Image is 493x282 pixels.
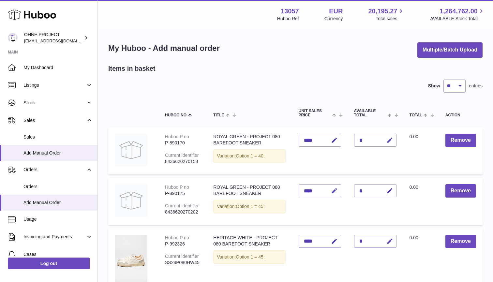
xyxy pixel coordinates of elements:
[376,16,405,22] span: Total sales
[165,209,200,215] div: 8436620270202
[410,113,422,117] span: Total
[236,204,264,209] span: Option 1 = 45;
[207,127,292,174] td: ROYAL GREEN - PROJECT 080 BAREFOOT SNEAKER
[165,134,189,139] div: Huboo P no
[8,258,90,269] a: Log out
[23,100,86,106] span: Stock
[213,200,285,213] div: Variation:
[165,241,200,247] div: P-992326
[165,113,187,117] span: Huboo no
[445,184,476,198] button: Remove
[445,235,476,248] button: Remove
[108,43,220,53] h1: My Huboo - Add manual order
[428,83,440,89] label: Show
[430,16,485,22] span: AVAILABLE Stock Total
[277,16,299,22] div: Huboo Ref
[23,82,86,88] span: Listings
[23,184,93,190] span: Orders
[213,250,285,264] div: Variation:
[299,109,331,117] span: Unit Sales Price
[213,149,285,163] div: Variation:
[207,178,292,225] td: ROYAL GREEN - PROJECT 080 BAREFOOT SNEAKER
[165,190,200,197] div: P-890175
[213,113,224,117] span: Title
[115,184,147,217] img: ROYAL GREEN - PROJECT 080 BAREFOOT SNEAKER
[23,200,93,206] span: Add Manual Order
[24,38,96,43] span: [EMAIL_ADDRESS][DOMAIN_NAME]
[410,134,418,139] span: 0.00
[24,32,83,44] div: OHNE PROJECT
[281,7,299,16] strong: 13057
[368,7,405,22] a: 20,195.27 Total sales
[445,113,476,117] div: Action
[410,185,418,190] span: 0.00
[23,167,86,173] span: Orders
[165,140,200,146] div: P-890170
[354,109,386,117] span: AVAILABLE Total
[368,7,397,16] span: 20,195.27
[165,235,189,240] div: Huboo P no
[430,7,485,22] a: 1,264,762.00 AVAILABLE Stock Total
[469,83,483,89] span: entries
[108,64,156,73] h2: Items in basket
[23,117,86,124] span: Sales
[165,203,199,208] div: Current identifier
[236,153,264,158] span: Option 1 = 40;
[165,158,200,165] div: 8436620270158
[324,16,343,22] div: Currency
[445,134,476,147] button: Remove
[23,150,93,156] span: Add Manual Order
[23,234,86,240] span: Invoicing and Payments
[23,251,93,258] span: Cases
[23,216,93,222] span: Usage
[8,33,18,43] img: support@ohneproject.com
[410,235,418,240] span: 0.00
[440,7,478,16] span: 1,264,762.00
[165,254,199,259] div: Current identifier
[23,134,93,140] span: Sales
[329,7,343,16] strong: EUR
[417,42,483,58] button: Multiple/Batch Upload
[115,134,147,166] img: ROYAL GREEN - PROJECT 080 BAREFOOT SNEAKER
[23,65,93,71] span: My Dashboard
[165,260,200,266] div: SS24P080HW45
[165,153,199,158] div: Current identifier
[236,254,264,260] span: Option 1 = 45;
[165,185,189,190] div: Huboo P no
